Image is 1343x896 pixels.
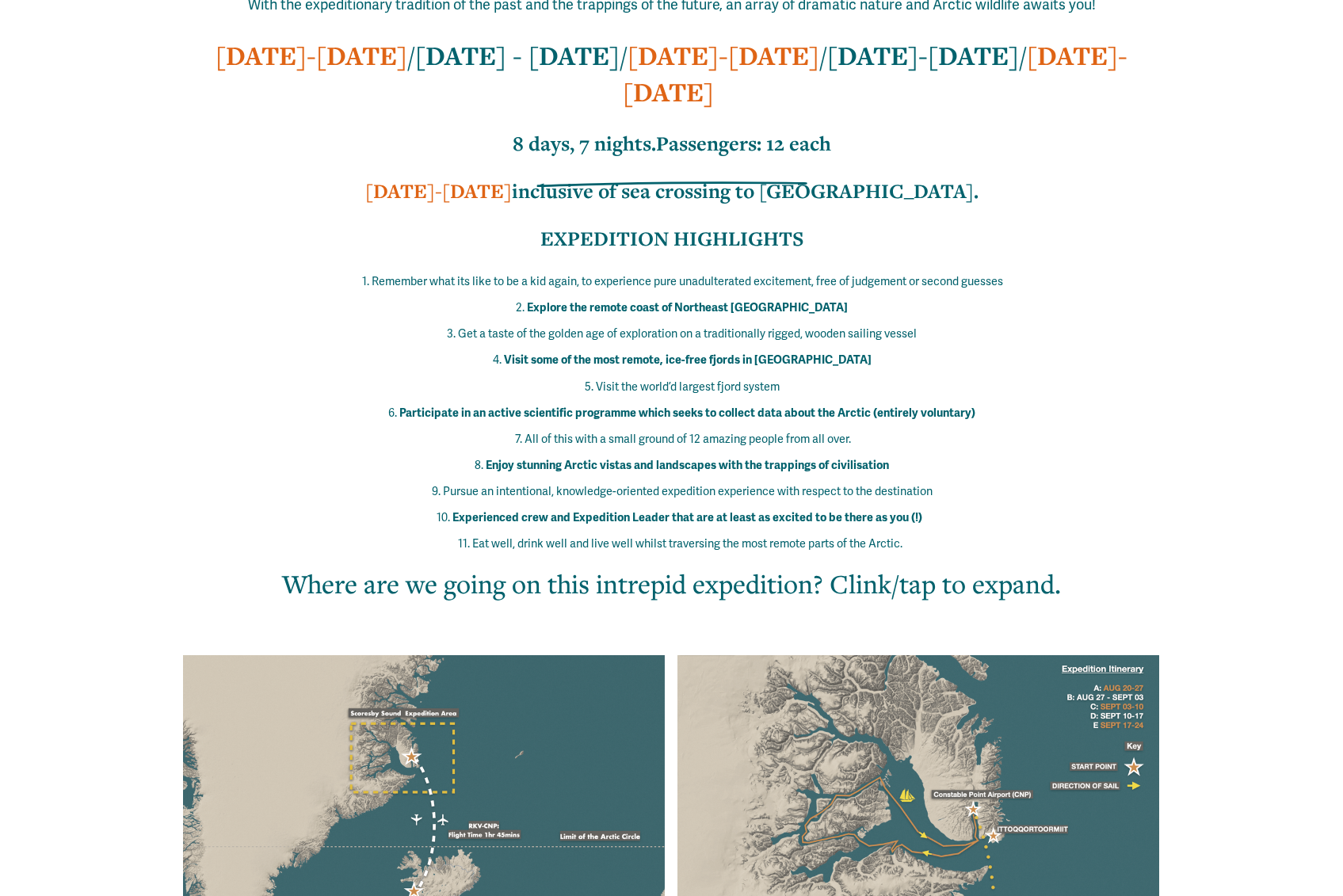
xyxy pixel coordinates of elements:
[656,130,831,157] strong: Passengers: 12 each
[513,130,656,157] strong: 8 days, 7 nights.
[223,566,1120,601] h2: Where are we going on this intrepid expedition? Clink/tap to expand.
[214,482,1161,502] p: Pursue an intentional, knowledge-oriented expedition experience with respect to the destination
[504,353,872,367] strong: Visit some of the most remote, ice-free fjords in [GEOGRAPHIC_DATA]
[214,324,1161,345] p: Get a taste of the golden age of exploration on a traditionally rigged, wooden sailing vessel
[214,377,1161,398] p: Visit the world’d largest fjord system
[214,272,1161,292] p: Remember what its like to be a kid again, to experience pure unadulterated excitement, free of ju...
[182,37,1161,110] h2: / / / /
[365,177,512,204] strong: [DATE]-[DATE]
[452,510,922,524] strong: Experienced crew and Expedition Leader that are at least as excited to be there as you (!)
[827,38,1019,73] strong: [DATE]-[DATE]
[628,38,819,73] strong: [DATE]-[DATE]
[415,38,620,73] strong: [DATE] - [DATE]
[214,429,1161,450] p: All of this with a small ground of 12 amazing people from all over.
[527,300,848,315] strong: Explore the remote coast of Northeast [GEOGRAPHIC_DATA]
[399,406,975,420] strong: Participate in an active scientific programme which seeks to collect data about the Arctic (entir...
[512,177,979,204] strong: inclusive of sea crossing to [GEOGRAPHIC_DATA].
[540,225,803,252] strong: EXPEDITION HIGHLIGHTS
[486,458,889,472] strong: Enjoy stunning Arctic vistas and landscapes with the trappings of civilisation
[216,38,407,73] strong: [DATE]-[DATE]
[214,534,1161,555] p: Eat well, drink well and live well whilst traversing the most remote parts of the Arctic.
[623,38,1127,109] strong: [DATE]-[DATE]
